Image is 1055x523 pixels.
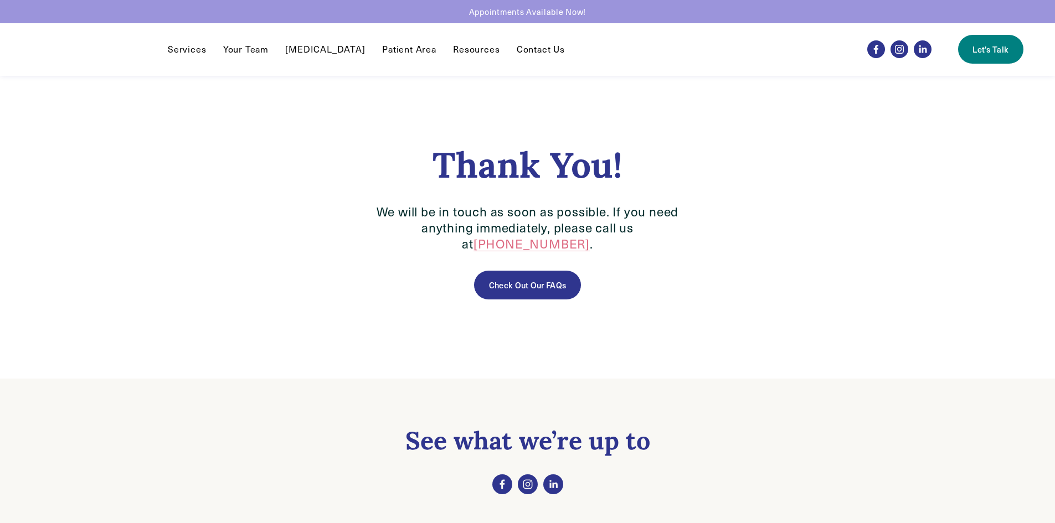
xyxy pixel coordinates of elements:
[518,474,538,494] a: Instagram
[517,43,565,56] a: Contact Us
[474,235,590,252] a: [PHONE_NUMBER]
[223,43,269,56] a: Your Team
[543,474,563,494] a: LinkedIn
[362,204,694,252] p: We will be in touch as soon as possible. If you need anything immediately, please call us at .
[168,43,206,56] a: folder dropdown
[168,44,206,55] span: Services
[279,426,777,455] h2: See what we’re up to
[474,271,581,299] a: Check out our FAQs
[285,43,365,56] a: [MEDICAL_DATA]
[453,43,500,56] a: folder dropdown
[891,40,908,58] a: Instagram
[958,35,1023,64] a: Let's Talk
[382,43,436,56] a: Patient Area
[492,474,512,494] a: Facebook
[362,145,694,185] h1: Thank You!
[32,32,141,68] img: Ivy Lane Counseling &mdash; Therapy that works for you
[453,44,500,55] span: Resources
[867,40,885,58] a: Facebook
[914,40,932,58] a: LinkedIn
